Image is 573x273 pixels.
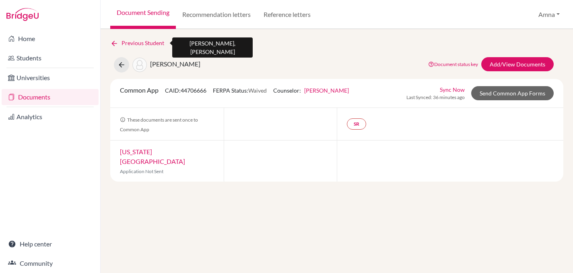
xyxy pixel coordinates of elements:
span: Last Synced: 36 minutes ago [406,94,465,101]
span: FERPA Status: [213,87,267,94]
a: Home [2,31,99,47]
a: Students [2,50,99,66]
a: Send Common App Forms [471,86,554,100]
a: Universities [2,70,99,86]
a: Add/View Documents [481,57,554,71]
span: Counselor: [273,87,349,94]
div: [PERSON_NAME], [PERSON_NAME] [172,37,253,58]
img: Bridge-U [6,8,39,21]
span: CAID: 44706666 [165,87,206,94]
a: Previous Student [110,39,171,48]
span: Application Not Sent [120,168,163,174]
span: These documents are sent once to Common App [120,117,198,132]
a: Documents [2,89,99,105]
a: SR [347,118,366,130]
a: Help center [2,236,99,252]
a: Analytics [2,109,99,125]
span: Waived [248,87,267,94]
a: [PERSON_NAME] [304,87,349,94]
a: Document status key [428,61,478,67]
a: Sync Now [440,85,465,94]
a: [US_STATE][GEOGRAPHIC_DATA] [120,148,185,165]
a: Community [2,255,99,271]
button: Amna [535,7,563,22]
span: [PERSON_NAME] [150,60,200,68]
span: Common App [120,86,159,94]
